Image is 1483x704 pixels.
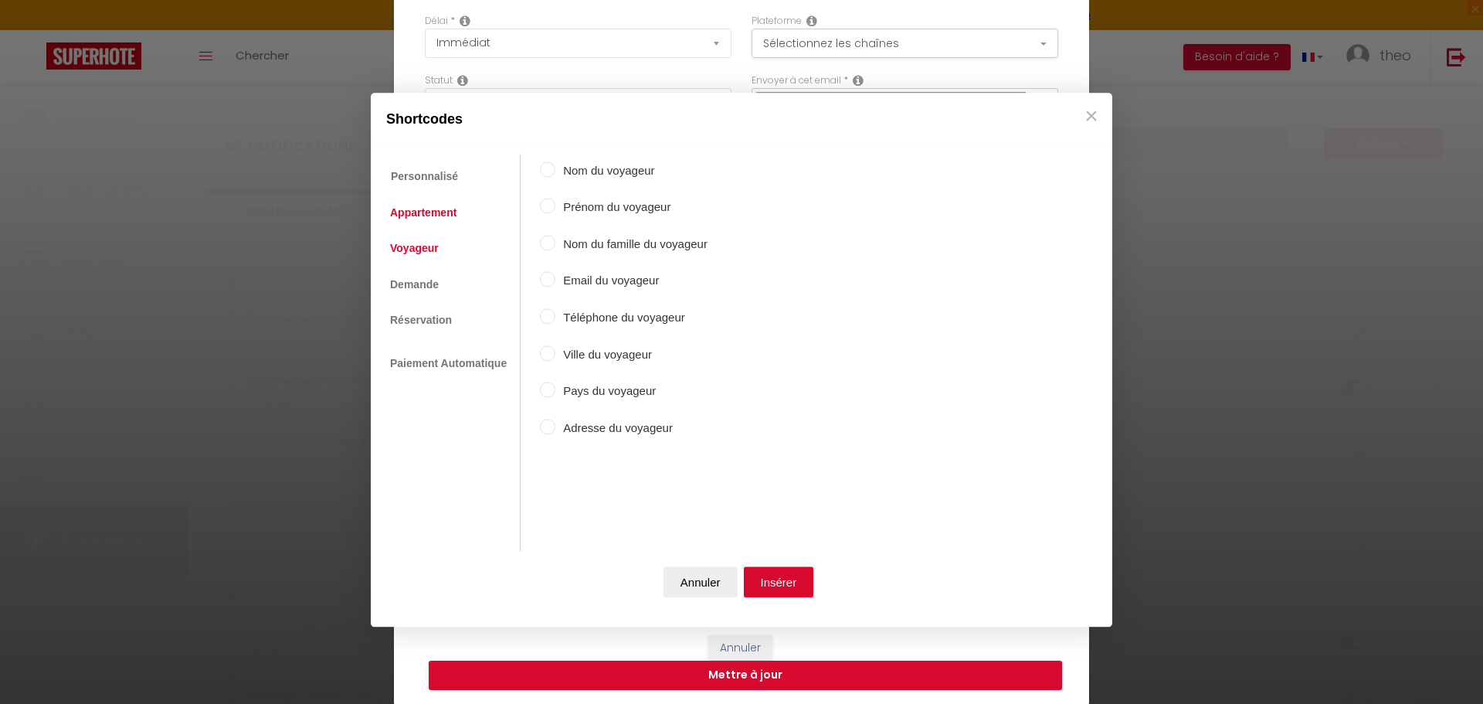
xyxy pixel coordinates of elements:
[555,199,708,217] label: Prénom du voyageur
[382,270,446,298] a: Demande
[555,162,708,180] label: Nom du voyageur
[555,272,708,291] label: Email du voyageur
[663,566,738,597] button: Annuler
[12,6,59,53] button: Ouvrir le widget de chat LiveChat
[555,308,708,327] label: Téléphone du voyageur
[555,345,708,364] label: Ville du voyageur
[555,383,708,401] label: Pays du voyageur
[382,350,514,378] a: Paiement Automatique
[382,199,464,226] a: Appartement
[1080,100,1103,131] button: Close
[382,162,467,191] a: Personnalisé
[555,235,708,253] label: Nom du famille du voyageur
[382,235,446,263] a: Voyageur
[371,93,1112,146] div: Shortcodes
[555,419,708,437] label: Adresse du voyageur
[382,306,460,334] a: Réservation
[744,566,814,597] button: Insérer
